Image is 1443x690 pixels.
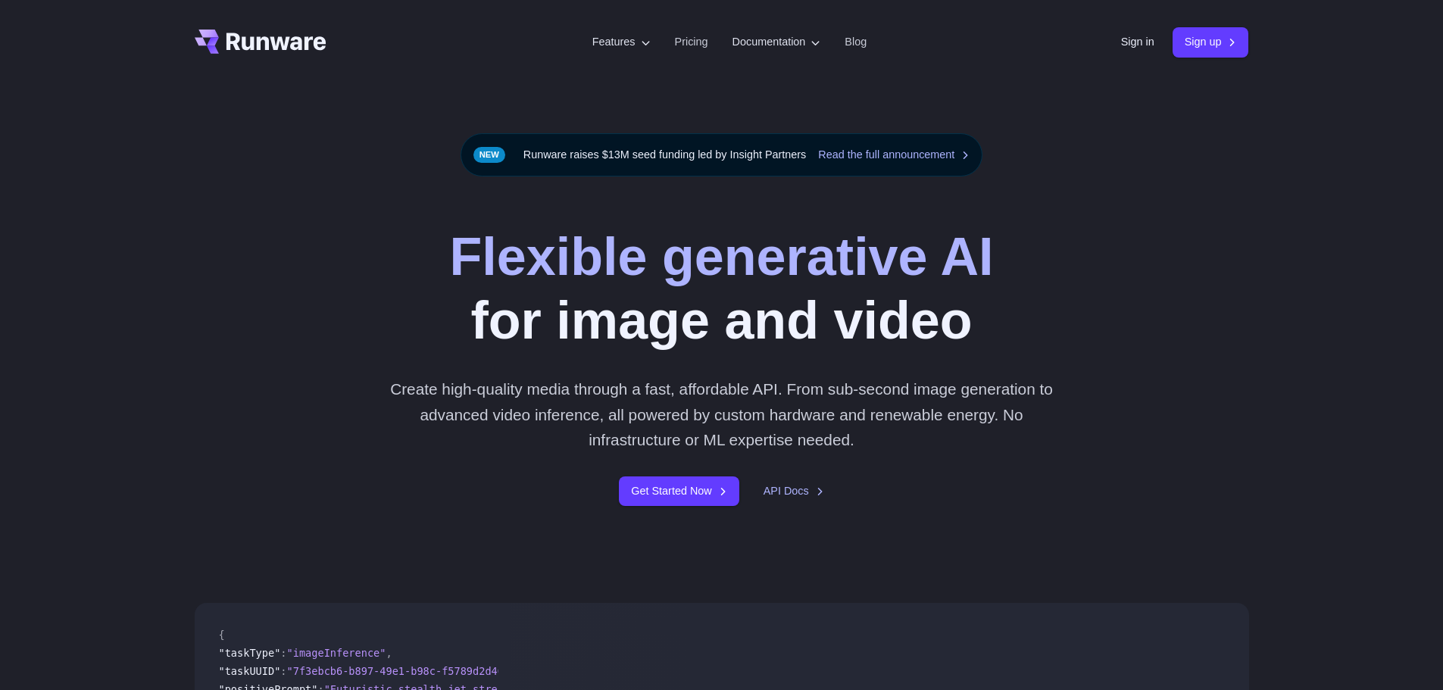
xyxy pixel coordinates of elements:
span: , [386,647,392,659]
p: Create high-quality media through a fast, affordable API. From sub-second image generation to adv... [384,376,1059,452]
span: "taskUUID" [219,665,281,677]
a: Pricing [675,33,708,51]
span: { [219,629,225,641]
label: Documentation [732,33,821,51]
a: Blog [845,33,867,51]
span: : [280,665,286,677]
a: Read the full announcement [818,146,970,164]
a: Get Started Now [619,476,739,506]
a: Sign in [1121,33,1154,51]
a: API Docs [764,482,824,500]
a: Go to / [195,30,326,54]
a: Sign up [1173,27,1249,57]
span: : [280,647,286,659]
strong: Flexible generative AI [449,227,993,286]
label: Features [592,33,651,51]
span: "imageInference" [287,647,386,659]
div: Runware raises $13M seed funding led by Insight Partners [461,133,983,176]
span: "7f3ebcb6-b897-49e1-b98c-f5789d2d40d7" [287,665,523,677]
h1: for image and video [449,225,993,352]
span: "taskType" [219,647,281,659]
